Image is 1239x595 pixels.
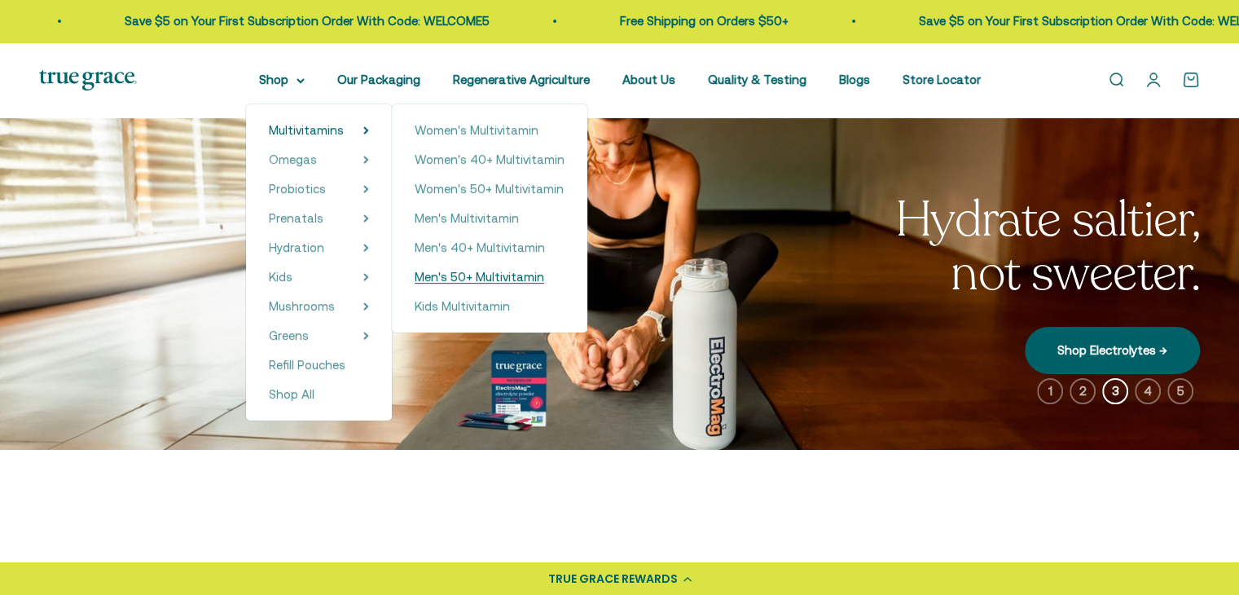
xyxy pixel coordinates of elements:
[269,387,314,401] span: Shop All
[269,209,323,228] a: Prenatals
[269,150,369,170] summary: Omegas
[415,123,538,137] span: Women's Multivitamin
[415,238,565,258] a: Men's 40+ Multivitamin
[269,121,369,140] summary: Multivitamins
[1135,378,1161,404] button: 4
[269,267,369,287] summary: Kids
[269,150,317,170] a: Omegas
[269,299,335,313] span: Mushrooms
[415,211,519,225] span: Men's Multivitamin
[415,267,565,287] a: Men's 50+ Multivitamin
[269,240,324,254] span: Hydration
[415,209,565,228] a: Men's Multivitamin
[548,571,678,588] div: TRUE GRACE REWARDS
[415,152,565,166] span: Women's 40+ Multivitamin
[269,238,324,258] a: Hydration
[1167,378,1193,404] button: 5
[269,211,323,225] span: Prenatals
[269,297,335,316] a: Mushrooms
[415,150,565,170] a: Women's 40+ Multivitamin
[269,385,369,404] a: Shop All
[839,73,870,86] a: Blogs
[1102,378,1128,404] button: 3
[415,121,565,140] a: Women's Multivitamin
[269,328,309,342] span: Greens
[415,240,545,254] span: Men's 40+ Multivitamin
[903,73,981,86] a: Store Locator
[895,187,1200,307] split-lines: Hydrate saltier, not sweeter.
[622,73,675,86] a: About Us
[269,358,345,372] span: Refill Pouches
[269,179,326,199] a: Probiotics
[269,238,369,258] summary: Hydration
[1037,378,1063,404] button: 1
[269,326,369,346] summary: Greens
[613,14,781,28] a: Free Shipping on Orders $50+
[259,70,305,90] summary: Shop
[415,179,565,199] a: Women's 50+ Multivitamin
[708,73,806,86] a: Quality & Testing
[269,209,369,228] summary: Prenatals
[269,270,292,284] span: Kids
[1025,327,1200,374] a: Shop Electrolytes →
[269,121,344,140] a: Multivitamins
[269,123,344,137] span: Multivitamins
[117,11,482,31] p: Save $5 on Your First Subscription Order With Code: WELCOME5
[337,73,420,86] a: Our Packaging
[269,297,369,316] summary: Mushrooms
[269,152,317,166] span: Omegas
[269,182,326,196] span: Probiotics
[269,326,309,346] a: Greens
[269,355,369,375] a: Refill Pouches
[415,182,564,196] span: Women's 50+ Multivitamin
[269,179,369,199] summary: Probiotics
[453,73,590,86] a: Regenerative Agriculture
[415,270,544,284] span: Men's 50+ Multivitamin
[415,297,565,316] a: Kids Multivitamin
[415,299,510,313] span: Kids Multivitamin
[1070,378,1096,404] button: 2
[269,267,292,287] a: Kids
